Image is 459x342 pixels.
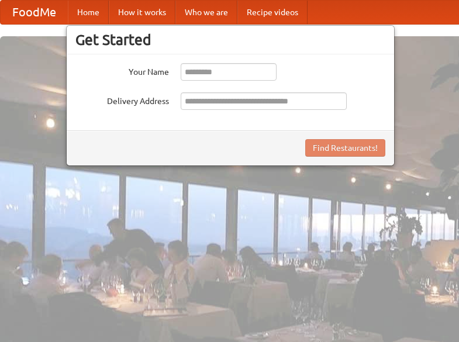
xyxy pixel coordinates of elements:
[109,1,175,24] a: How it works
[75,92,169,107] label: Delivery Address
[75,31,385,49] h3: Get Started
[175,1,237,24] a: Who we are
[237,1,308,24] a: Recipe videos
[1,1,68,24] a: FoodMe
[68,1,109,24] a: Home
[305,139,385,157] button: Find Restaurants!
[75,63,169,78] label: Your Name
